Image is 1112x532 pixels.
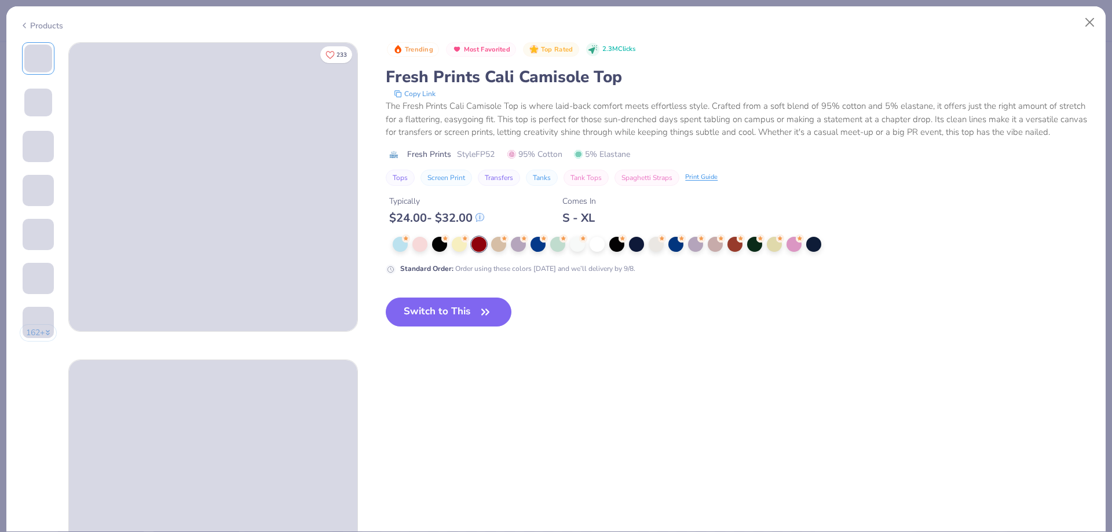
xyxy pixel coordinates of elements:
button: Spaghetti Straps [614,170,679,186]
div: Typically [389,195,484,207]
div: Fresh Prints Cali Camisole Top [386,66,1092,88]
img: Top Rated sort [529,45,539,54]
strong: Standard Order : [400,264,453,273]
span: Style FP52 [457,148,495,160]
span: 233 [336,52,347,58]
button: Badge Button [387,42,439,57]
div: Comes In [562,195,596,207]
button: Tanks [526,170,558,186]
button: Badge Button [446,42,516,57]
button: Tops [386,170,415,186]
div: $ 24.00 - $ 32.00 [389,211,484,225]
img: User generated content [23,294,24,325]
div: S - XL [562,211,596,225]
div: The Fresh Prints Cali Camisole Top is where laid-back comfort meets effortless style. Crafted fro... [386,100,1092,139]
img: User generated content [23,206,24,237]
span: Top Rated [541,46,573,53]
span: Trending [405,46,433,53]
button: Tank Tops [564,170,609,186]
img: User generated content [23,162,24,193]
button: Transfers [478,170,520,186]
span: Fresh Prints [407,148,451,160]
button: Screen Print [420,170,472,186]
button: 162+ [20,324,57,342]
button: Badge Button [523,42,579,57]
span: 2.3M Clicks [602,45,635,54]
button: Like [320,46,352,63]
div: Products [20,20,63,32]
img: Trending sort [393,45,403,54]
button: Close [1079,12,1101,34]
img: User generated content [23,250,24,281]
span: 95% Cotton [507,148,562,160]
span: 5% Elastane [574,148,630,160]
img: User generated content [23,338,24,369]
img: brand logo [386,150,401,159]
div: Order using these colors [DATE] and we’ll delivery by 9/8. [400,263,635,274]
button: Switch to This [386,298,511,326]
span: Most Favorited [464,46,510,53]
img: Most Favorited sort [452,45,462,54]
div: Print Guide [685,173,718,182]
button: copy to clipboard [390,88,439,100]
